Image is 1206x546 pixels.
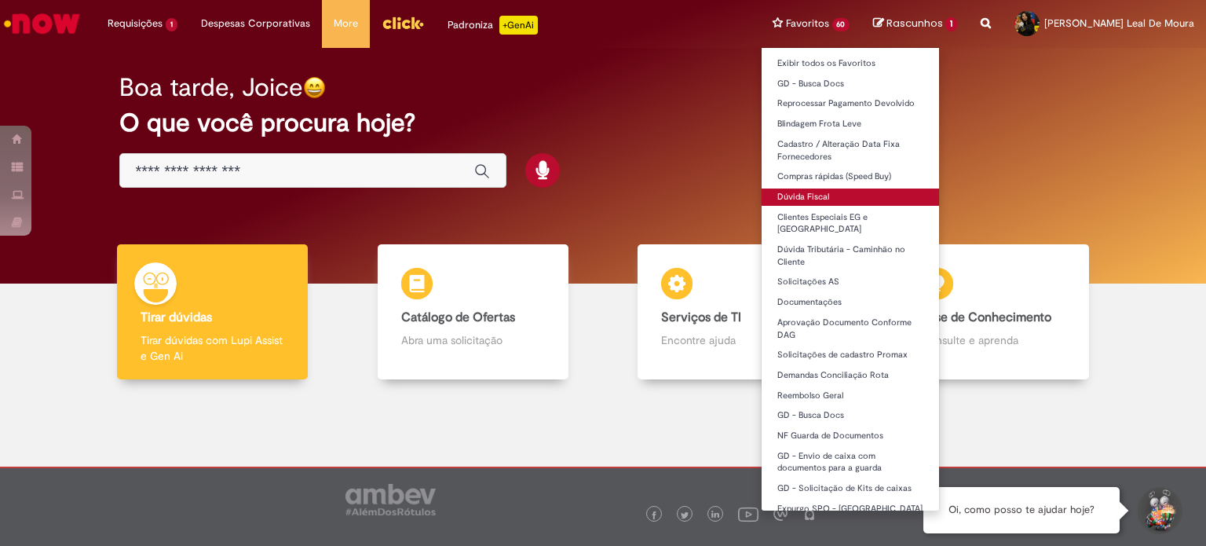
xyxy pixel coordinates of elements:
[2,8,82,39] img: ServiceNow
[786,16,829,31] span: Favoritos
[773,507,788,521] img: logo_footer_workplace.png
[303,76,326,99] img: happy-face.png
[762,209,940,238] a: Clientes Especiais EG e [GEOGRAPHIC_DATA]
[448,16,538,35] div: Padroniza
[762,480,940,497] a: GD - Solicitação de Kits de caixas
[345,484,436,515] img: logo_footer_ambev_rotulo_gray.png
[762,448,940,477] a: GD - Envio de caixa com documentos para a guarda
[119,109,1087,137] h2: O que você procura hoje?
[661,332,805,348] p: Encontre ajuda
[141,310,212,325] b: Tirar dúvidas
[650,511,658,519] img: logo_footer_facebook.png
[864,244,1124,380] a: Base de Conhecimento Consulte e aprenda
[762,273,940,291] a: Solicitações AS
[762,136,940,165] a: Cadastro / Alteração Data Fixa Fornecedores
[762,367,940,384] a: Demandas Conciliação Rota
[1044,16,1194,30] span: [PERSON_NAME] Leal De Moura
[873,16,957,31] a: Rascunhos
[762,427,940,445] a: NF Guarda de Documentos
[922,332,1065,348] p: Consulte e aprenda
[401,332,545,348] p: Abra uma solicitação
[922,310,1051,325] b: Base de Conhecimento
[762,407,940,424] a: GD - Busca Docs
[945,17,957,31] span: 1
[762,387,940,405] a: Reembolso Geral
[661,310,741,325] b: Serviços de TI
[334,16,358,31] span: More
[762,294,940,311] a: Documentações
[166,18,177,31] span: 1
[762,75,940,93] a: GD - Busca Docs
[108,16,163,31] span: Requisições
[119,74,303,101] h2: Boa tarde, Joice
[832,18,850,31] span: 60
[762,55,940,72] a: Exibir todos os Favoritos
[761,47,941,511] ul: Favoritos
[343,244,604,380] a: Catálogo de Ofertas Abra uma solicitação
[603,244,864,380] a: Serviços de TI Encontre ajuda
[201,16,310,31] span: Despesas Corporativas
[802,507,817,521] img: logo_footer_naosei.png
[762,346,940,364] a: Solicitações de cadastro Promax
[923,487,1120,533] div: Oi, como posso te ajudar hoje?
[499,16,538,35] p: +GenAi
[762,115,940,133] a: Blindagem Frota Leve
[762,168,940,185] a: Compras rápidas (Speed Buy)
[401,310,515,325] b: Catálogo de Ofertas
[762,500,940,518] a: Expurgo SPO - [GEOGRAPHIC_DATA]
[762,241,940,270] a: Dúvida Tributária - Caminhão no Cliente
[82,244,343,380] a: Tirar dúvidas Tirar dúvidas com Lupi Assist e Gen Ai
[711,511,719,520] img: logo_footer_linkedin.png
[382,11,424,35] img: click_logo_yellow_360x200.png
[141,332,284,364] p: Tirar dúvidas com Lupi Assist e Gen Ai
[886,16,943,31] span: Rascunhos
[681,511,689,519] img: logo_footer_twitter.png
[738,504,758,524] img: logo_footer_youtube.png
[762,314,940,343] a: Aprovação Documento Conforme DAG
[762,95,940,112] a: Reprocessar Pagamento Devolvido
[1135,487,1182,534] button: Iniciar Conversa de Suporte
[762,189,940,206] a: Dúvida Fiscal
